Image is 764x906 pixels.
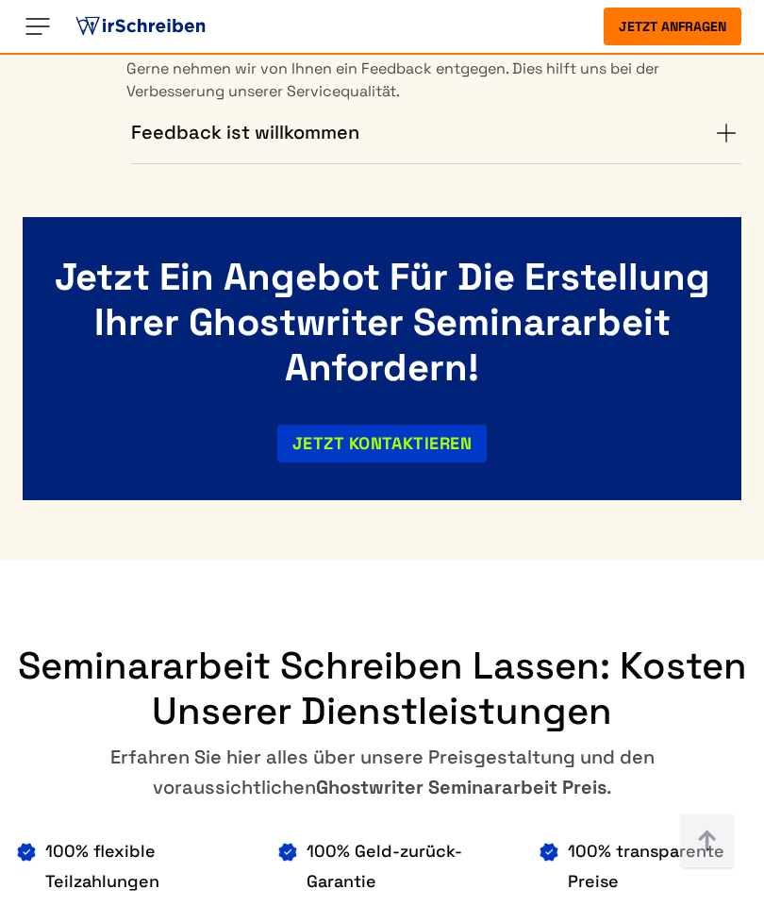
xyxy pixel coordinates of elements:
[126,58,741,103] p: Gerne nehmen wir von Ihnen ein Feedback entgegen. Dies hilft uns bei der Verbesserung unserer Ser...
[23,255,741,391] div: Jetzt ein Angebot für die Erstellung Ihrer Ghostwriter Seminararbeit anfordern!
[316,775,606,799] a: Ghostwriter Seminararbeit Preis
[538,836,749,897] li: 100% transparente Preise
[131,118,741,148] summary: Feedback ist willkommen
[15,836,226,897] li: 100% flexible Teilzahlungen
[72,12,209,41] img: logo ghostwriter-österreich
[276,836,488,897] li: 100% Geld-zurück-Garantie
[277,425,487,462] button: Jetzt kontaktieren
[15,742,749,802] div: Erfahren Sie hier alles über unsere Preisgestaltung und den voraussichtlichen .
[131,118,359,148] h4: Feedback ist willkommen
[15,644,749,734] h2: Seminararbeit schreiben lassen: Kosten unserer Dienstleistungen
[604,8,741,45] button: Jetzt anfragen
[679,814,736,870] img: button top
[23,11,53,42] img: Menu open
